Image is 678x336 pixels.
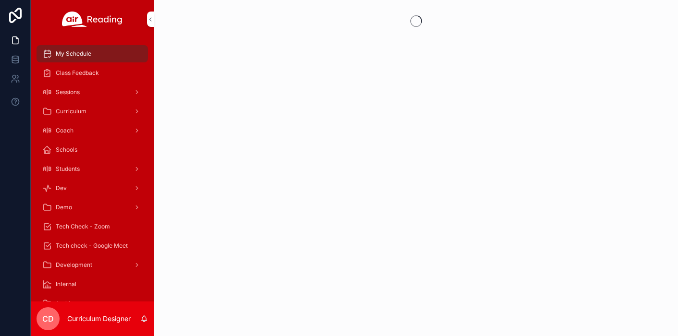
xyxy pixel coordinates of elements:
[37,237,148,254] a: Tech check - Google Meet
[37,160,148,178] a: Students
[37,218,148,235] a: Tech Check - Zoom
[37,103,148,120] a: Curriculum
[37,256,148,274] a: Development
[56,204,72,211] span: Demo
[37,141,148,158] a: Schools
[67,314,131,324] p: Curriculum Designer
[56,280,76,288] span: Internal
[37,122,148,139] a: Coach
[62,12,123,27] img: App logo
[56,127,74,134] span: Coach
[37,84,148,101] a: Sessions
[56,242,128,250] span: Tech check - Google Meet
[42,313,54,324] span: CD
[56,165,80,173] span: Students
[37,64,148,82] a: Class Feedback
[56,108,86,115] span: Curriculum
[37,199,148,216] a: Demo
[37,276,148,293] a: Internal
[56,146,77,154] span: Schools
[56,50,91,58] span: My Schedule
[37,295,148,312] a: Archive
[56,261,92,269] span: Development
[56,88,80,96] span: Sessions
[56,223,110,230] span: Tech Check - Zoom
[56,300,77,307] span: Archive
[37,45,148,62] a: My Schedule
[56,184,67,192] span: Dev
[37,180,148,197] a: Dev
[31,38,154,301] div: scrollable content
[56,69,99,77] span: Class Feedback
